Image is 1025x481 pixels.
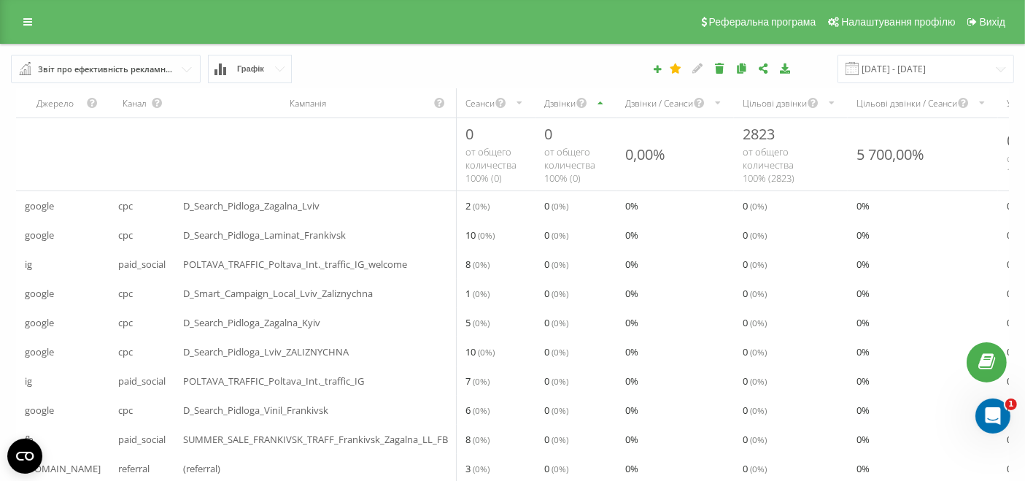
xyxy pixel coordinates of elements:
span: 0 [544,226,568,244]
span: google [25,401,54,419]
span: 0 [743,285,767,302]
span: ( 0 %) [552,463,568,474]
span: (referral) [183,460,220,477]
span: ( 0 %) [750,375,767,387]
span: ( 0 %) [750,346,767,358]
span: 0 [743,372,767,390]
span: ( 0 %) [750,463,767,474]
span: ( 0 %) [750,404,767,416]
span: 0 % [856,314,870,331]
span: 1 [1005,399,1017,410]
span: POLTAVA_TRAFFIC_Poltava_Int._traffic_IG [183,372,364,390]
span: google [25,197,54,215]
span: 0 % [856,197,870,215]
span: 0 [743,343,767,361]
span: 2823 [743,124,775,144]
span: cpc [118,197,133,215]
span: 0 [544,460,568,477]
i: Цей звіт буде завантажено першим при відкритті Аналітики. Ви можете призначити будь-який інший ва... [670,63,682,73]
button: Графік [208,55,292,83]
i: Видалити звіт [713,63,726,73]
div: Дзвінки / Сеанси [625,97,693,109]
span: ( 0 %) [552,346,568,358]
span: paid_social [118,255,166,273]
span: 6 [465,401,490,419]
span: 0 [743,460,767,477]
span: paid_social [118,431,166,448]
span: 0 [544,255,568,273]
span: google [25,314,54,331]
span: 0 [544,124,552,144]
span: 0 % [856,431,870,448]
span: SUMMER_SALE_FRANKIVSK_TRAFF_Frankivsk_Zagalna_LL_FB [183,431,448,448]
i: Завантажити звіт [779,63,792,73]
span: 7 [465,372,490,390]
span: 3 [465,460,490,477]
span: 0 [743,314,767,331]
span: 0 % [625,372,638,390]
span: cpc [118,401,133,419]
span: ( 0 %) [473,317,490,328]
span: google [25,226,54,244]
span: 0 % [856,372,870,390]
span: 0 [544,285,568,302]
span: ( 0 %) [552,288,568,299]
span: от общего количества 100% ( 0 ) [544,145,595,185]
span: ( 0 %) [552,434,568,445]
div: Кампанія [183,97,433,109]
span: 0 % [625,431,638,448]
span: ( 0 %) [552,375,568,387]
span: D_Smart_Campaign_Local_Lviv_Zaliznychna [183,285,373,302]
span: 0 % [625,255,638,273]
span: ( 0 %) [473,200,490,212]
span: POLTAVA_TRAFFIC_Poltava_Int._traffic_IG_welcome [183,255,407,273]
span: 10 [465,226,495,244]
span: ( 0 %) [473,258,490,270]
span: ( 0 %) [750,258,767,270]
span: 0 [743,401,767,419]
span: 0 % [856,226,870,244]
span: 0 [544,431,568,448]
span: paid_social [118,372,166,390]
span: 1 [465,285,490,302]
span: ( 0 %) [473,404,490,416]
span: 0 % [856,401,870,419]
span: cpc [118,343,133,361]
span: D_Search_Pidloga_Vinil_Frankivsk [183,401,328,419]
span: ( 0 %) [750,434,767,445]
span: 0 % [625,343,638,361]
span: ( 0 %) [473,375,490,387]
span: 0 [743,255,767,273]
span: fb [25,431,34,448]
span: 2 [465,197,490,215]
i: Копіювати звіт [735,63,748,73]
div: Цільові дзвінки / Сеанси [856,97,957,109]
span: 8 [465,255,490,273]
span: 0 [544,401,568,419]
span: ig [25,372,32,390]
span: ( 0 %) [478,229,495,241]
span: Реферальна програма [709,16,816,28]
span: cpc [118,285,133,302]
span: ( 0 %) [750,317,767,328]
div: 5 700,00% [856,145,924,164]
span: от общего количества 100% ( 2823 ) [743,145,794,185]
button: Open CMP widget [7,439,42,474]
span: Налаштування профілю [841,16,955,28]
span: 0 % [856,343,870,361]
span: 0 % [856,460,870,477]
span: ( 0 %) [552,404,568,416]
span: 0 [544,372,568,390]
span: D_Search_Pidloga_Laminat_Frankivsk [183,226,346,244]
span: ( 0 %) [478,346,495,358]
div: Канал [118,97,151,109]
span: 5 [465,314,490,331]
span: referral [118,460,150,477]
span: 0 [743,431,767,448]
span: 0 % [625,285,638,302]
span: google [25,285,54,302]
span: ( 0 %) [750,200,767,212]
span: 0 [465,124,473,144]
span: 0 [544,314,568,331]
span: ( 0 %) [750,229,767,241]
